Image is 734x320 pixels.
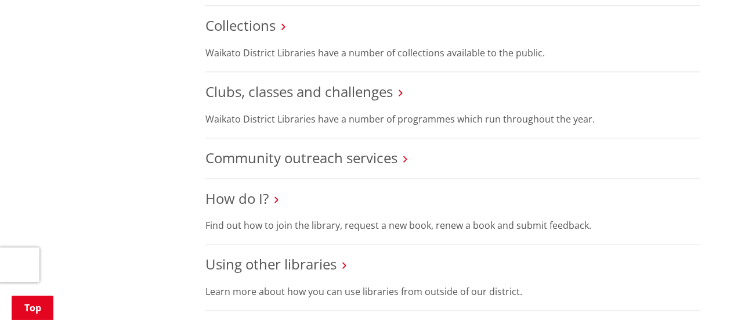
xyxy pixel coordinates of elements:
[205,46,700,60] p: Waikato District Libraries have a number of collections available to the public.
[205,254,337,274] a: Using other libraries
[205,16,276,35] a: Collections
[205,218,700,232] p: Find out how to join the library, request a new book, renew a book and submit feedback.
[205,112,700,126] p: Waikato District Libraries have a number of programmes which run throughout the year.
[205,148,397,167] a: Community outreach services
[205,82,393,101] a: Clubs, classes and challenges
[205,189,269,208] a: How do I?
[205,285,700,299] p: Learn more about how you can use libraries from outside of our district.
[12,296,53,320] a: Top
[681,271,722,313] iframe: Messenger Launcher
